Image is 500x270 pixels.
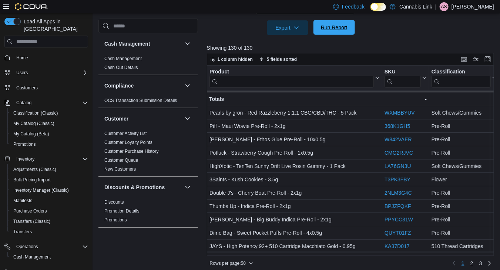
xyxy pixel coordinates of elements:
a: W842VAER [385,137,412,143]
span: Inventory [16,156,34,162]
span: My Catalog (Classic) [13,121,54,126]
span: Cash Management [104,56,142,62]
button: Display options [472,55,480,64]
a: 368K1GH5 [385,124,410,129]
span: 5 fields sorted [267,56,297,62]
a: CMG2RJVC [385,150,413,156]
span: Inventory Manager (Classic) [13,187,69,193]
input: Dark Mode [370,3,386,11]
button: Catalog [1,98,91,108]
span: My Catalog (Beta) [13,131,49,137]
div: Flower [432,256,497,264]
h3: Discounts & Promotions [104,184,165,191]
button: Keyboard shortcuts [460,55,469,64]
span: Manifests [10,196,88,205]
p: | [435,2,437,11]
a: Cash Management [10,253,54,261]
button: Cash Management [104,40,182,47]
div: Dime Bag - Sweet Pocket Puffs Pre-Roll - 4x0.5g [209,229,380,238]
button: Adjustments (Classic) [7,164,91,175]
a: Customer Queue [104,158,138,163]
button: Page 1 of 3 [459,257,467,269]
div: Soft Chews/Gummies [432,109,497,118]
div: JAYS - High Potency 92+ 510 Cartridge Macchiato Gold - 0.95g [209,242,380,251]
span: Classification (Classic) [10,109,88,118]
button: Discounts & Promotions [183,183,192,192]
span: Users [13,68,88,77]
span: New Customers [104,166,136,172]
span: AS [441,2,447,11]
div: 510 Thread Cartridges [432,242,497,251]
div: HighXotic - TenTen Sunny Drift Live Rosin Gummy - 1 Pack [209,162,380,171]
span: Classification (Classic) [13,110,58,116]
a: Transfers (Classic) [10,217,53,226]
div: SKU [385,69,421,76]
a: Promotion Details [104,208,140,214]
div: SKU URL [385,69,421,88]
button: Discounts & Promotions [104,184,182,191]
span: Export [271,20,304,35]
button: Inventory [1,154,91,164]
span: Customer Loyalty Points [104,139,152,145]
button: Enter fullscreen [483,55,492,64]
button: Classification (Classic) [7,108,91,118]
button: 1 column hidden [207,55,256,64]
div: Product [209,69,374,88]
button: Export [267,20,308,35]
button: My Catalog (Classic) [7,118,91,129]
span: Customer Purchase History [104,148,159,154]
button: Bulk Pricing Import [7,175,91,185]
button: Compliance [183,81,192,90]
div: [PERSON_NAME] - Ethos Glue Pre-Roll - 10x0.5g [209,135,380,144]
div: Compliance [98,96,198,108]
button: Users [1,67,91,78]
div: Pre-Roll [432,122,497,131]
div: Pre-Roll [432,215,497,224]
button: SKU [385,69,427,88]
span: Cash Management [10,253,88,261]
h3: Customer [104,115,128,122]
div: Pre-Roll [432,135,497,144]
div: Product [209,69,374,76]
a: 2NLM3G4C [385,190,412,196]
button: Transfers (Classic) [7,216,91,227]
span: 1 column hidden [218,56,253,62]
span: 1 [462,260,464,267]
div: Thumbs Up - Indica Pre-Roll - 2x1g [209,202,380,211]
a: Customers [13,83,41,92]
a: Inventory Manager (Classic) [10,186,72,195]
a: Page 2 of 3 [467,257,476,269]
a: QUYT01FZ [385,230,411,236]
div: Pre-Roll [432,202,497,211]
span: Rows per page : 50 [210,260,246,266]
a: My Catalog (Beta) [10,129,52,138]
button: Purchase Orders [7,206,91,216]
div: Double J's - Cherry Boat Pre-Roll - 2x1g [209,189,380,198]
span: Transfers [13,229,32,235]
ul: Pagination for preceding grid [459,257,485,269]
span: Promotions [10,140,88,149]
a: Customer Purchase History [104,149,159,154]
a: LA76GN3U [385,164,411,169]
span: Cash Management [13,254,51,260]
button: Finance [183,234,192,243]
span: Users [16,70,28,76]
span: Promotion Details [104,208,140,214]
span: OCS Transaction Submission Details [104,98,177,103]
a: My Catalog (Classic) [10,119,57,128]
div: Pearls by grön - Red Razzleberry 1:1:1 CBG/CBD/THC - 5 Pack [209,109,380,118]
h3: Cash Management [104,40,150,47]
span: Transfers (Classic) [13,218,50,224]
a: Classification (Classic) [10,109,61,118]
button: Inventory [13,155,37,164]
div: Flower [432,175,497,184]
div: Soft Chews/Gummies [432,162,497,171]
div: Totals [209,95,380,103]
p: Showing 130 of 130 [207,44,497,52]
a: Page 3 of 3 [476,257,485,269]
div: Classification [432,69,491,76]
nav: Pagination for preceding grid [450,257,494,269]
a: Home [13,53,31,62]
a: Promotions [10,140,39,149]
a: Bulk Pricing Import [10,175,54,184]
